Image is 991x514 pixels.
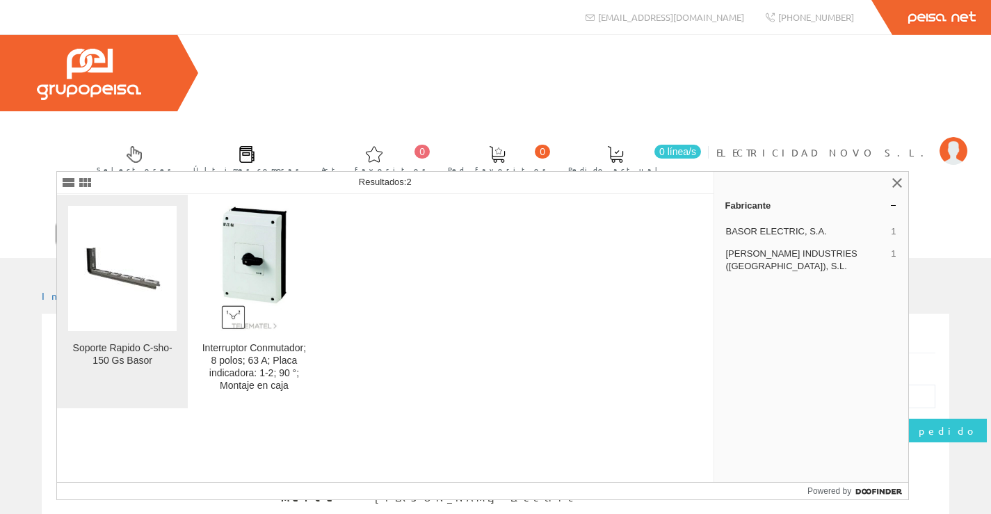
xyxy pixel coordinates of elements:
[891,248,896,273] span: 1
[79,236,167,302] img: Soporte Rapido C-sho-150 Gs Basor
[193,163,300,177] span: Últimas compras
[716,134,967,147] a: ELECTRICIDAD NOVO S.L.
[37,49,141,100] img: Grupo Peisa
[220,206,288,331] img: Interruptor Conmutador; 8 polos; 63 A; Placa indicadora: 1-2; 90 °; Montaje en caja
[807,483,908,499] a: Powered by
[535,145,550,159] span: 0
[321,163,426,177] span: Art. favoritos
[200,342,308,392] div: Interruptor Conmutador; 8 polos; 63 A; Placa indicadora: 1-2; 90 °; Montaje en caja
[179,134,307,182] a: Últimas compras
[68,342,177,367] div: Soporte Rapido C-sho-150 Gs Basor
[83,134,179,182] a: Selectores
[726,225,886,238] span: BASOR ELECTRIC, S.A.
[42,289,101,302] a: Inicio
[726,248,886,273] span: [PERSON_NAME] INDUSTRIES ([GEOGRAPHIC_DATA]), S.L.
[714,194,908,216] a: Fabricante
[406,177,411,187] span: 2
[778,11,854,23] span: [PHONE_NUMBER]
[807,485,851,497] span: Powered by
[448,163,547,177] span: Ped. favoritos
[598,11,744,23] span: [EMAIL_ADDRESS][DOMAIN_NAME]
[57,195,188,408] a: Soporte Rapido C-sho-150 Gs Basor Soporte Rapido C-sho-150 Gs Basor
[414,145,430,159] span: 0
[359,177,412,187] span: Resultados:
[891,225,896,238] span: 1
[188,195,319,408] a: Interruptor Conmutador; 8 polos; 63 A; Placa indicadora: 1-2; 90 °; Montaje en caja Interruptor C...
[568,163,663,177] span: Pedido actual
[716,145,933,159] span: ELECTRICIDAD NOVO S.L.
[97,163,172,177] span: Selectores
[654,145,701,159] span: 0 línea/s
